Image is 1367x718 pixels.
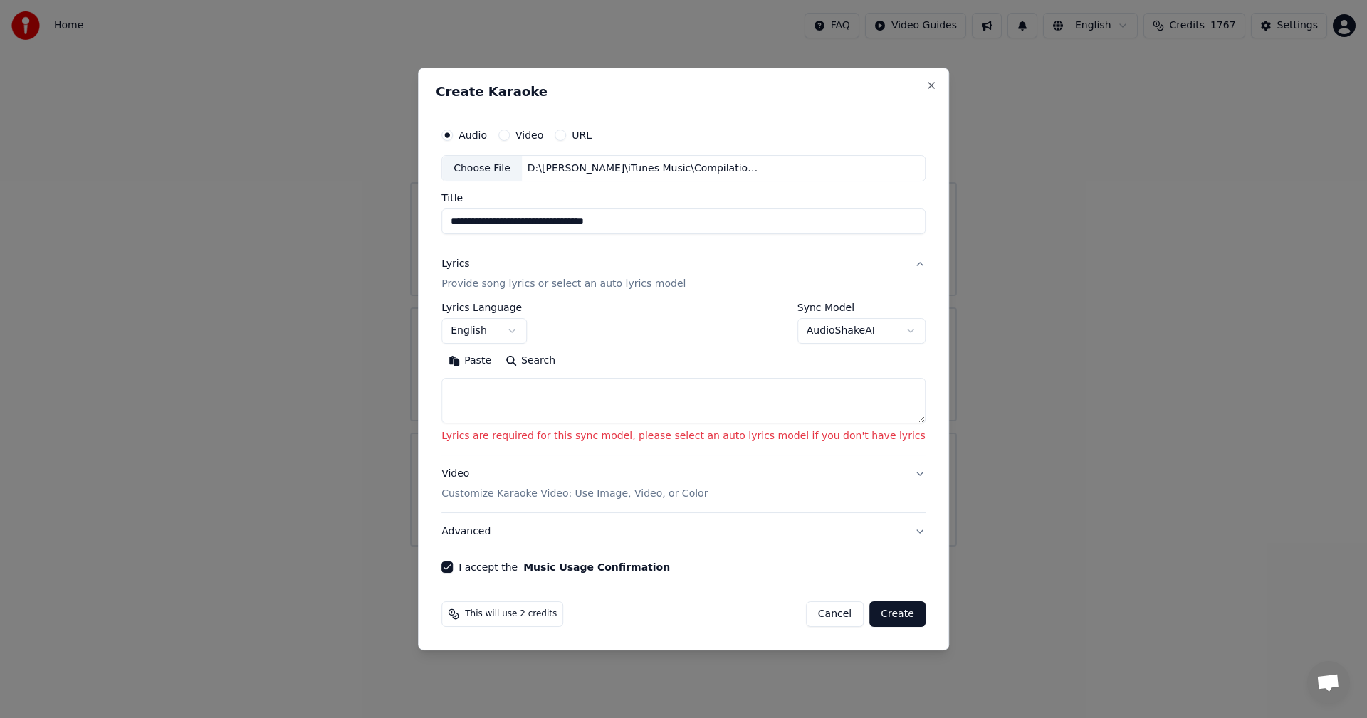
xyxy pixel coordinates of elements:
[806,601,864,627] button: Cancel
[441,467,708,501] div: Video
[797,303,926,313] label: Sync Model
[436,85,931,98] h2: Create Karaoke
[441,487,708,501] p: Customize Karaoke Video: Use Image, Video, or Color
[465,608,557,620] span: This will use 2 credits
[459,562,670,572] label: I accept the
[441,303,926,455] div: LyricsProvide song lyrics or select an auto lyrics model
[441,278,686,292] p: Provide song lyrics or select an auto lyrics model
[441,350,498,373] button: Paste
[441,513,926,550] button: Advanced
[441,303,527,313] label: Lyrics Language
[442,156,522,181] div: Choose File
[869,601,926,627] button: Create
[441,455,926,512] button: VideoCustomize Karaoke Video: Use Image, Video, or Color
[441,258,469,272] div: Lyrics
[522,162,764,176] div: D:\[PERSON_NAME]\iTunes Music\Compilations\Back From The Grave Vol. 8\12 C'mon Love.mp3
[459,130,487,140] label: Audio
[523,562,670,572] button: I accept the
[498,350,562,373] button: Search
[572,130,592,140] label: URL
[515,130,543,140] label: Video
[441,194,926,204] label: Title
[441,246,926,303] button: LyricsProvide song lyrics or select an auto lyrics model
[441,430,926,444] p: Lyrics are required for this sync model, please select an auto lyrics model if you don't have lyrics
